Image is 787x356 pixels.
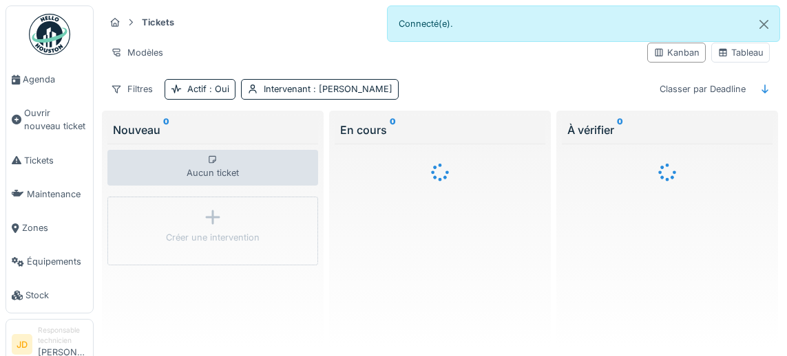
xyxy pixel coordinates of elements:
[6,144,93,177] a: Tickets
[24,107,87,133] span: Ouvrir nouveau ticket
[340,122,540,138] div: En cours
[653,46,700,59] div: Kanban
[23,73,87,86] span: Agenda
[29,14,70,55] img: Badge_color-CXgf-gQk.svg
[27,255,87,268] span: Équipements
[387,5,781,42] div: Connecté(e).
[207,84,229,94] span: : Oui
[163,122,169,138] sup: 0
[166,231,260,244] div: Créer une intervention
[107,150,318,186] div: Aucun ticket
[264,82,392,96] div: Intervenant
[6,63,93,96] a: Agenda
[25,289,87,302] span: Stock
[6,211,93,245] a: Zones
[6,278,93,312] a: Stock
[105,43,169,63] div: Modèles
[653,79,752,99] div: Classer par Deadline
[113,122,313,138] div: Nouveau
[6,177,93,211] a: Maintenance
[24,154,87,167] span: Tickets
[748,6,779,43] button: Close
[717,46,764,59] div: Tableau
[136,16,180,29] strong: Tickets
[311,84,392,94] span: : [PERSON_NAME]
[38,325,87,346] div: Responsable technicien
[22,221,87,234] span: Zones
[617,122,623,138] sup: 0
[6,245,93,278] a: Équipements
[390,122,396,138] sup: 0
[6,96,93,143] a: Ouvrir nouveau ticket
[12,334,32,355] li: JD
[187,82,229,96] div: Actif
[27,188,87,201] span: Maintenance
[105,79,159,99] div: Filtres
[567,122,767,138] div: À vérifier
